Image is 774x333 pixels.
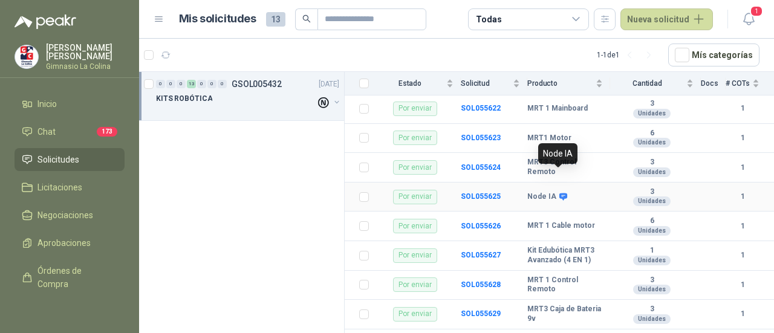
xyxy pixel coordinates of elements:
span: Producto [527,79,593,88]
div: 0 [166,80,175,88]
b: 1 [726,221,759,232]
span: 13 [266,12,285,27]
div: Unidades [633,109,671,118]
a: SOL055626 [461,222,501,230]
a: Chat173 [15,120,125,143]
span: Inicio [37,97,57,111]
span: # COTs [726,79,750,88]
div: Node IA [538,143,577,164]
p: GSOL005432 [232,80,282,88]
p: Gimnasio La Colina [46,63,125,70]
b: 1 [610,246,694,256]
p: KITS ROBÓTICA [156,93,212,105]
div: Por enviar [393,307,437,322]
a: Órdenes de Compra [15,259,125,296]
span: Estado [376,79,444,88]
div: Unidades [633,138,671,147]
p: [DATE] [319,79,339,90]
span: Solicitudes [37,153,79,166]
a: Licitaciones [15,176,125,199]
a: 0 0 0 13 0 0 0 GSOL005432[DATE] KITS ROBÓTICA [156,77,342,115]
th: Producto [527,72,610,95]
div: 0 [156,80,165,88]
span: 1 [750,5,763,17]
b: 6 [610,216,694,226]
b: Kit Edubótica MRT3 Avanzado (4 EN 1) [527,246,603,265]
b: 3 [610,276,694,285]
a: SOL055629 [461,309,501,318]
div: 13 [187,80,196,88]
div: 1 - 1 de 1 [597,45,659,65]
b: Node IA [527,192,556,202]
th: Estado [376,72,461,95]
div: 0 [207,80,216,88]
b: MRT1 Motor [527,134,571,143]
button: Nueva solicitud [620,8,713,30]
div: 0 [197,80,206,88]
b: 3 [610,99,694,109]
a: Negociaciones [15,204,125,227]
img: Company Logo [15,45,38,68]
b: 1 [726,308,759,320]
div: Unidades [633,167,671,177]
b: 1 [726,250,759,261]
button: Mís categorías [668,44,759,66]
b: 1 [726,191,759,202]
th: Solicitud [461,72,527,95]
a: SOL055622 [461,104,501,112]
b: MRT3 Control Remoto [527,158,603,176]
div: Unidades [633,285,671,294]
a: Inicio [15,92,125,115]
b: 3 [610,187,694,197]
span: Solicitud [461,79,510,88]
a: SOL055623 [461,134,501,142]
div: Unidades [633,196,671,206]
a: SOL055627 [461,251,501,259]
span: Licitaciones [37,181,82,194]
div: 0 [177,80,186,88]
a: SOL055628 [461,280,501,289]
b: 3 [610,158,694,167]
div: Unidades [633,256,671,265]
th: Docs [701,72,726,95]
b: 1 [726,162,759,173]
div: Por enviar [393,248,437,263]
b: 6 [610,129,694,138]
div: Unidades [633,314,671,324]
span: search [302,15,311,23]
span: Aprobaciones [37,236,91,250]
b: MRT 1 Mainboard [527,104,588,114]
th: Cantidad [610,72,701,95]
b: 3 [610,305,694,314]
b: MRT3 Caja de Bateria 9v [527,305,603,323]
b: MRT 1 Cable motor [527,221,595,231]
button: 1 [738,8,759,30]
span: 173 [97,127,117,137]
span: Cantidad [610,79,684,88]
a: Aprobaciones [15,231,125,254]
div: Por enviar [393,219,437,233]
div: Por enviar [393,277,437,292]
b: 1 [726,132,759,144]
div: Por enviar [393,160,437,175]
div: Por enviar [393,190,437,204]
div: Todas [476,13,501,26]
div: Unidades [633,226,671,236]
a: SOL055624 [461,163,501,172]
a: SOL055625 [461,192,501,201]
b: MRT 1 Control Remoto [527,276,603,294]
p: [PERSON_NAME] [PERSON_NAME] [46,44,125,60]
a: Manuales y ayuda [15,300,125,323]
h1: Mis solicitudes [179,10,256,28]
div: Por enviar [393,102,437,116]
th: # COTs [726,72,774,95]
span: Negociaciones [37,209,93,222]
